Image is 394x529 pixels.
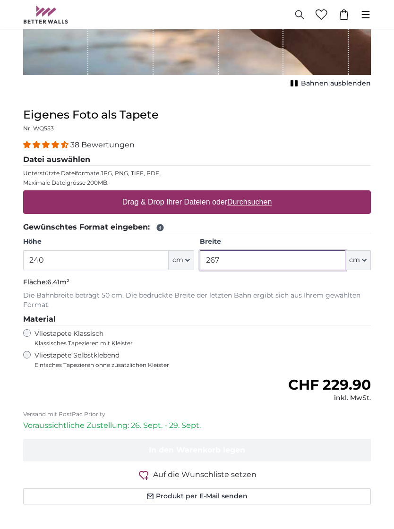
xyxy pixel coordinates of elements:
span: Einfaches Tapezieren ohne zusätzlichen Kleister [34,361,254,369]
button: cm [169,250,194,270]
span: cm [349,256,360,265]
u: Durchsuchen [227,198,272,206]
button: Bahnen ausblenden [288,77,371,90]
span: Klassisches Tapezieren mit Kleister [34,340,202,347]
button: In den Warenkorb legen [23,439,371,461]
label: Höhe [23,237,194,247]
span: cm [172,256,183,265]
span: 38 Bewertungen [70,140,135,149]
legend: Material [23,314,371,325]
legend: Gewünschtes Format eingeben: [23,222,371,233]
span: Nr. WQ553 [23,125,54,132]
button: cm [345,250,371,270]
p: Versand mit PostPac Priority [23,410,371,418]
div: inkl. MwSt. [288,393,371,403]
label: Breite [200,237,371,247]
p: Die Bahnbreite beträgt 50 cm. Die bedruckte Breite der letzten Bahn ergibt sich aus Ihrem gewählt... [23,291,371,310]
h1: Eigenes Foto als Tapete [23,107,371,122]
span: Bahnen ausblenden [301,79,371,88]
p: Unterstützte Dateiformate JPG, PNG, TIFF, PDF. [23,170,371,177]
legend: Datei auswählen [23,154,371,166]
span: 4.34 stars [23,140,70,149]
img: Betterwalls [23,6,69,24]
label: Vliestapete Selbstklebend [34,351,254,369]
span: 6.41m² [47,278,69,286]
button: Produkt per E-Mail senden [23,488,371,504]
p: Maximale Dateigrösse 200MB. [23,179,371,187]
span: Auf die Wunschliste setzen [153,469,257,480]
label: Vliestapete Klassisch [34,329,202,347]
span: CHF 229.90 [288,376,371,393]
span: In den Warenkorb legen [149,445,245,454]
label: Drag & Drop Ihrer Dateien oder [119,193,276,212]
p: Fläche: [23,278,371,287]
button: Auf die Wunschliste setzen [23,469,371,481]
p: Voraussichtliche Zustellung: 26. Sept. - 29. Sept. [23,420,371,431]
